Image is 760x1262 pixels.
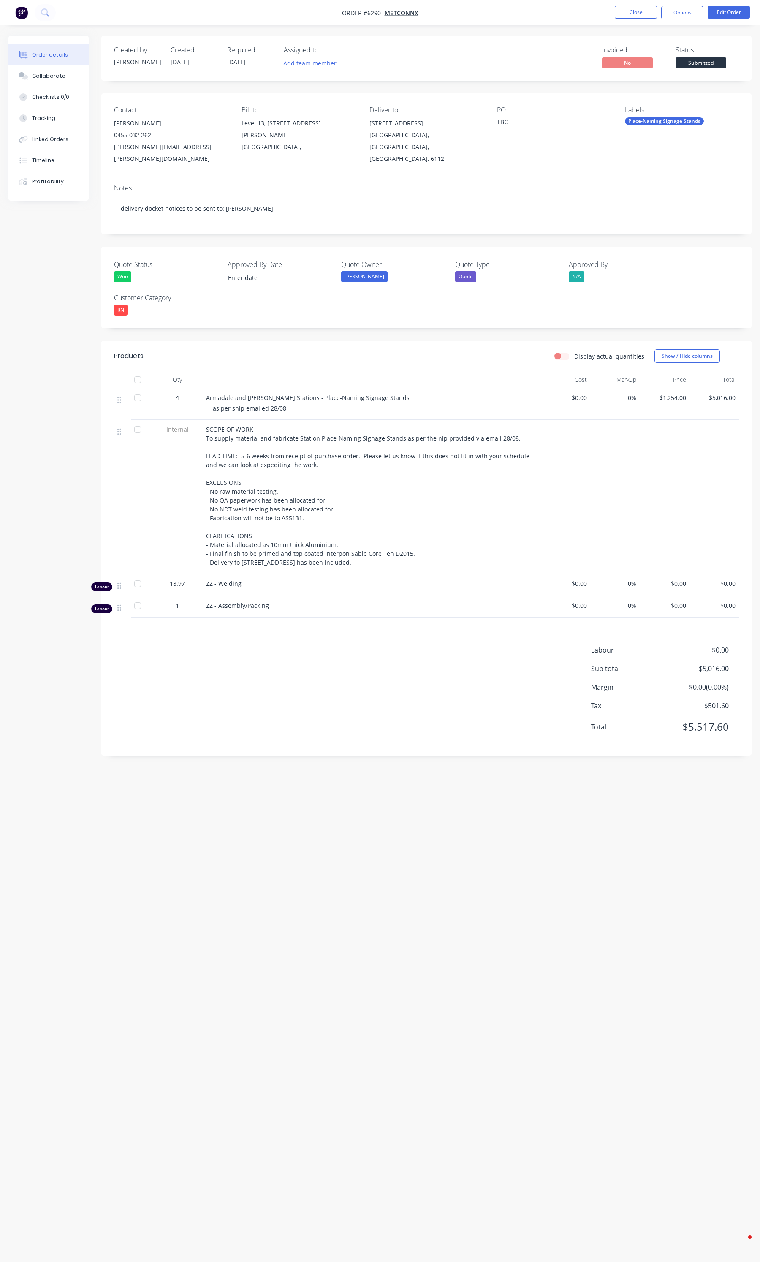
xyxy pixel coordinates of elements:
[155,425,199,434] span: Internal
[625,117,704,125] div: Place-Naming Signage Stands
[114,129,228,141] div: 0455 032 262
[594,393,637,402] span: 0%
[666,682,729,692] span: $0.00 ( 0.00 %)
[615,6,657,19] button: Close
[114,293,220,303] label: Customer Category
[91,604,112,613] div: Labour
[8,65,89,87] button: Collaborate
[171,46,217,54] div: Created
[91,582,112,591] div: Labour
[32,93,69,101] div: Checklists 0/0
[32,72,65,80] div: Collaborate
[594,601,637,610] span: 0%
[228,259,333,269] label: Approved By Date
[32,114,55,122] div: Tracking
[176,601,179,610] span: 1
[206,601,269,609] span: ZZ - Assembly/Packing
[242,117,356,153] div: Level 13, [STREET_ADDRESS][PERSON_NAME][GEOGRAPHIC_DATA],
[369,106,483,114] div: Deliver to
[8,108,89,129] button: Tracking
[114,46,160,54] div: Created by
[8,129,89,150] button: Linked Orders
[544,579,587,588] span: $0.00
[114,196,739,221] div: delivery docket notices to be sent to: [PERSON_NAME]
[455,271,476,282] div: Quote
[676,57,726,70] button: Submitted
[284,57,341,69] button: Add team member
[540,371,590,388] div: Cost
[591,682,666,692] span: Margin
[279,57,341,69] button: Add team member
[591,664,666,674] span: Sub total
[8,171,89,192] button: Profitability
[689,371,739,388] div: Total
[32,136,68,143] div: Linked Orders
[731,1233,752,1254] iframe: Intercom live chat
[170,579,185,588] span: 18.97
[114,117,228,165] div: [PERSON_NAME]0455 032 262[PERSON_NAME][EMAIL_ADDRESS][PERSON_NAME][DOMAIN_NAME]
[569,259,674,269] label: Approved By
[591,701,666,711] span: Tax
[242,106,356,114] div: Bill to
[114,141,228,165] div: [PERSON_NAME][EMAIL_ADDRESS][PERSON_NAME][DOMAIN_NAME]
[114,184,739,192] div: Notes
[693,579,736,588] span: $0.00
[497,106,611,114] div: PO
[666,645,729,655] span: $0.00
[32,51,68,59] div: Order details
[497,117,603,129] div: TBC
[544,601,587,610] span: $0.00
[643,393,686,402] span: $1,254.00
[8,44,89,65] button: Order details
[341,271,388,282] div: [PERSON_NAME]
[32,178,64,185] div: Profitability
[171,58,189,66] span: [DATE]
[342,9,385,17] span: Order #6290 -
[569,271,584,282] div: N/A
[176,393,179,402] span: 4
[602,46,665,54] div: Invoiced
[114,259,220,269] label: Quote Status
[590,371,640,388] div: Markup
[666,701,729,711] span: $501.60
[15,6,28,19] img: Factory
[591,722,666,732] span: Total
[206,394,410,402] span: Armadale and [PERSON_NAME] Stations - Place-Naming Signage Stands
[643,579,686,588] span: $0.00
[594,579,637,588] span: 0%
[8,87,89,108] button: Checklists 0/0
[643,601,686,610] span: $0.00
[676,57,726,68] span: Submitted
[708,6,750,19] button: Edit Order
[341,259,447,269] label: Quote Owner
[693,601,736,610] span: $0.00
[114,57,160,66] div: [PERSON_NAME]
[284,46,368,54] div: Assigned to
[213,404,286,412] span: as per snip emailed 28/08
[8,150,89,171] button: Timeline
[114,351,144,361] div: Products
[625,106,739,114] div: Labels
[385,9,418,17] span: MetCONNX
[114,117,228,129] div: [PERSON_NAME]
[666,719,729,734] span: $5,517.60
[242,141,356,153] div: [GEOGRAPHIC_DATA],
[661,6,703,19] button: Options
[591,645,666,655] span: Labour
[369,117,483,129] div: [STREET_ADDRESS]
[676,46,739,54] div: Status
[32,157,54,164] div: Timeline
[227,46,274,54] div: Required
[693,393,736,402] span: $5,016.00
[227,58,246,66] span: [DATE]
[206,579,242,587] span: ZZ - Welding
[206,425,531,566] span: SCOPE OF WORK To supply material and fabricate Station Place-Naming Signage Stands as per the nip...
[602,57,653,68] span: No
[666,664,729,674] span: $5,016.00
[544,393,587,402] span: $0.00
[574,352,644,361] label: Display actual quantities
[369,129,483,165] div: [GEOGRAPHIC_DATA], [GEOGRAPHIC_DATA], [GEOGRAPHIC_DATA], 6112
[152,371,203,388] div: Qty
[242,117,356,141] div: Level 13, [STREET_ADDRESS][PERSON_NAME]
[369,117,483,165] div: [STREET_ADDRESS][GEOGRAPHIC_DATA], [GEOGRAPHIC_DATA], [GEOGRAPHIC_DATA], 6112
